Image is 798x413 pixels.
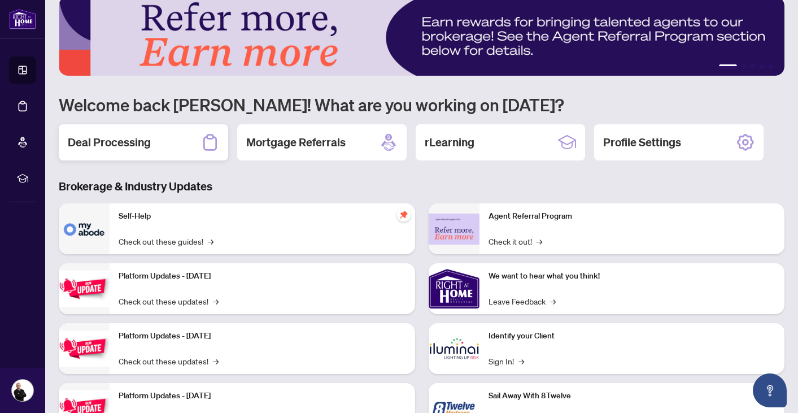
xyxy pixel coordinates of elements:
[59,203,110,254] img: Self-Help
[719,64,737,69] button: 1
[489,210,776,223] p: Agent Referral Program
[489,330,776,342] p: Identify your Client
[769,64,773,69] button: 5
[489,355,524,367] a: Sign In!→
[425,134,474,150] h2: rLearning
[550,295,556,307] span: →
[9,8,36,29] img: logo
[760,64,764,69] button: 4
[119,355,219,367] a: Check out these updates!→
[208,235,213,247] span: →
[59,94,784,115] h1: Welcome back [PERSON_NAME]! What are you working on [DATE]?
[246,134,346,150] h2: Mortgage Referrals
[59,179,784,194] h3: Brokerage & Industry Updates
[397,208,411,221] span: pushpin
[537,235,542,247] span: →
[59,331,110,366] img: Platform Updates - July 8, 2025
[489,270,776,282] p: We want to hear what you think!
[742,64,746,69] button: 2
[119,330,406,342] p: Platform Updates - [DATE]
[489,390,776,402] p: Sail Away With 8Twelve
[59,271,110,306] img: Platform Updates - July 21, 2025
[12,380,33,401] img: Profile Icon
[751,64,755,69] button: 3
[119,210,406,223] p: Self-Help
[489,235,542,247] a: Check it out!→
[119,235,213,247] a: Check out these guides!→
[68,134,151,150] h2: Deal Processing
[429,263,479,314] img: We want to hear what you think!
[119,270,406,282] p: Platform Updates - [DATE]
[489,295,556,307] a: Leave Feedback→
[213,295,219,307] span: →
[429,214,479,245] img: Agent Referral Program
[603,134,681,150] h2: Profile Settings
[429,323,479,374] img: Identify your Client
[119,295,219,307] a: Check out these updates!→
[518,355,524,367] span: →
[753,373,787,407] button: Open asap
[119,390,406,402] p: Platform Updates - [DATE]
[213,355,219,367] span: →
